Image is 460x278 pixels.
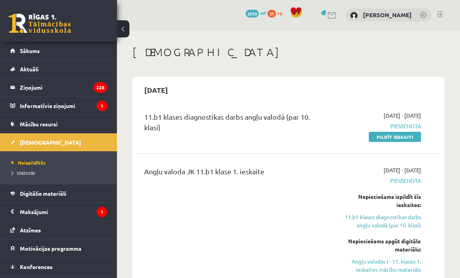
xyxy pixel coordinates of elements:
span: Pievienota [336,122,421,130]
span: [DEMOGRAPHIC_DATA] [20,139,81,146]
a: Konferences [10,258,107,276]
i: 1 [97,207,107,217]
span: 31 [267,10,276,18]
span: [DATE] - [DATE] [384,112,421,120]
i: 1 [97,101,107,111]
span: Digitālie materiāli [20,190,66,197]
i: 228 [94,82,107,93]
a: [DEMOGRAPHIC_DATA] [10,133,107,151]
span: Konferences [20,263,53,270]
span: xp [277,10,282,16]
a: Izlabotās [12,169,109,176]
span: [DATE] - [DATE] [384,166,421,174]
span: mP [260,10,266,16]
h2: [DATE] [136,81,176,99]
legend: Ziņojumi [20,78,107,96]
span: Neizpildītās [12,159,46,166]
a: Digitālie materiāli [10,184,107,202]
a: Maksājumi1 [10,203,107,221]
a: Informatīvie ziņojumi1 [10,97,107,115]
a: Atzīmes [10,221,107,239]
span: 2019 [246,10,259,18]
span: Atzīmes [20,227,41,234]
div: Nepieciešams izpildīt šīs ieskaites: [336,193,421,209]
span: Pievienota [336,177,421,185]
h1: [DEMOGRAPHIC_DATA] [133,46,444,59]
a: Aktuāli [10,60,107,78]
legend: Informatīvie ziņojumi [20,97,107,115]
span: Mācību resursi [20,120,58,127]
span: Motivācijas programma [20,245,81,252]
a: 2019 mP [246,10,266,16]
span: Sākums [20,47,40,54]
a: 11.b1 klases diagnostikas darbs angļu valodā (par 10. klasi) [336,213,421,229]
a: Mācību resursi [10,115,107,133]
a: Motivācijas programma [10,239,107,257]
a: Rīgas 1. Tālmācības vidusskola [9,14,71,33]
img: Darja Budkina [350,12,358,19]
a: Angļu valodas I - 11. klases 1. ieskaites mācību materiāls [336,257,421,274]
div: 11.b1 klases diagnostikas darbs angļu valodā (par 10. klasi) [144,112,325,136]
a: Sākums [10,42,107,60]
a: [PERSON_NAME] [363,11,412,19]
a: Pildīt ieskaiti [369,132,421,142]
span: Izlabotās [12,170,35,176]
legend: Maksājumi [20,203,107,221]
a: Neizpildītās [12,159,109,166]
div: Nepieciešams apgūt digitālo materiālu: [336,237,421,253]
a: Ziņojumi228 [10,78,107,96]
div: Angļu valoda JK 11.b1 klase 1. ieskaite [144,166,325,181]
a: 31 xp [267,10,286,16]
span: Aktuāli [20,66,39,73]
